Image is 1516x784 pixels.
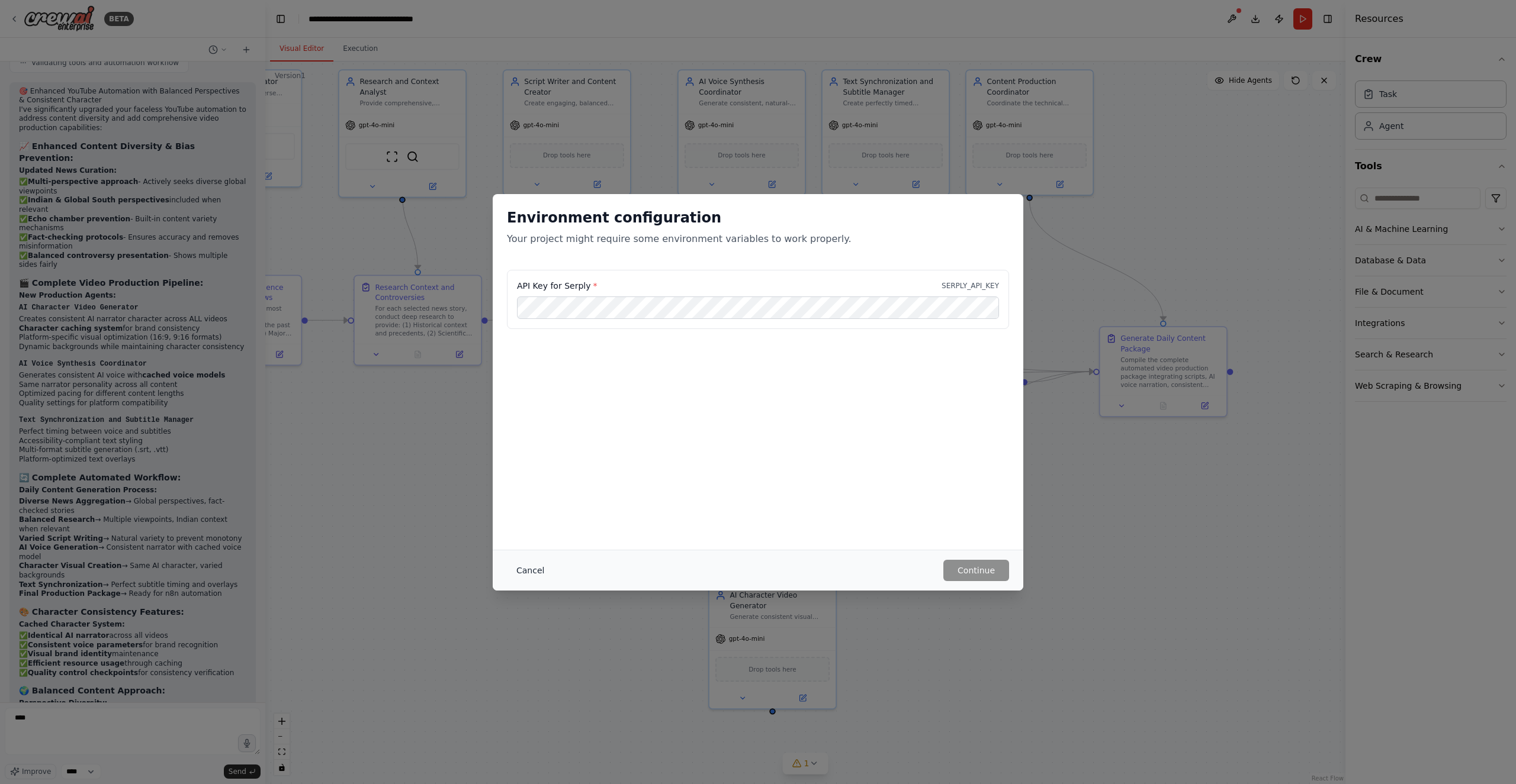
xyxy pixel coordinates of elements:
p: SERPLY_API_KEY [942,281,999,291]
h2: Environment configuration [507,208,1009,227]
button: Continue [943,560,1009,581]
button: Cancel [507,560,554,581]
p: Your project might require some environment variables to work properly. [507,232,1009,246]
label: API Key for Serply [517,280,597,292]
